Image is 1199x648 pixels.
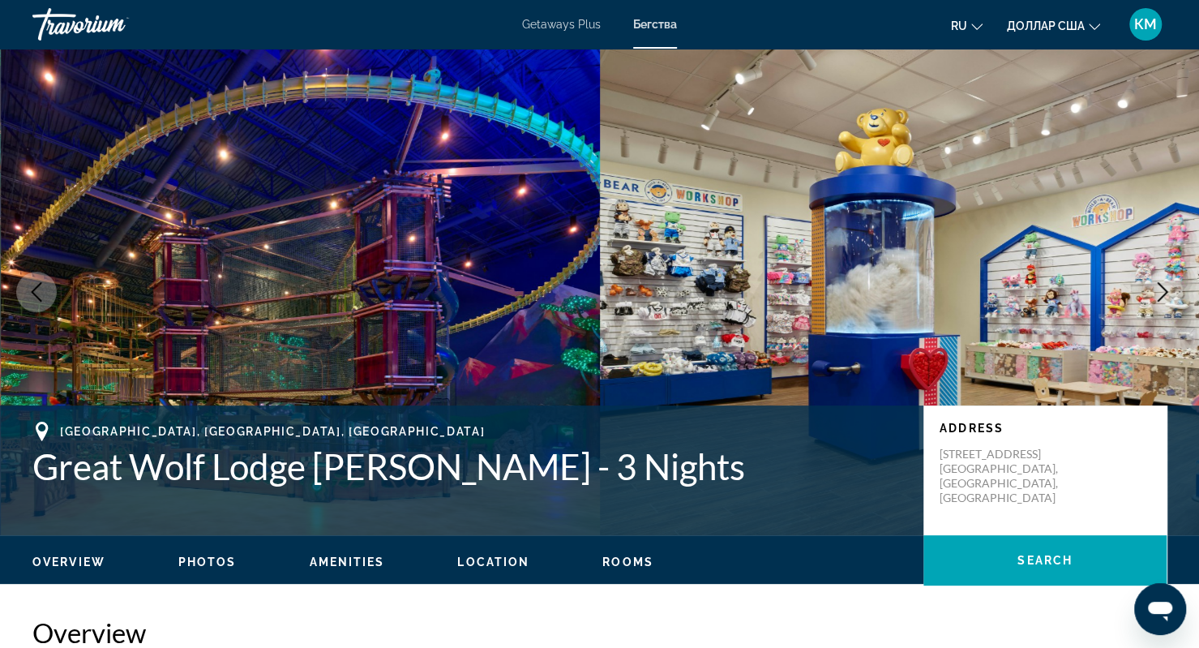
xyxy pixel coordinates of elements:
p: [STREET_ADDRESS] [GEOGRAPHIC_DATA], [GEOGRAPHIC_DATA], [GEOGRAPHIC_DATA] [940,447,1069,505]
iframe: Кнопка для запуска будет доступна [1134,583,1186,635]
button: Photos [178,555,237,569]
h1: Great Wolf Lodge [PERSON_NAME] - 3 Nights [32,445,907,487]
font: доллар США [1007,19,1085,32]
button: Amenities [309,555,384,569]
a: Бегства [633,18,677,31]
span: Overview [32,556,105,569]
button: Меню пользователя [1124,7,1167,41]
p: Address [940,422,1150,435]
a: Травориум [32,3,195,45]
button: Rooms [602,555,653,569]
font: ru [951,19,967,32]
button: Изменить язык [951,14,983,37]
span: Rooms [602,556,653,569]
span: [GEOGRAPHIC_DATA], [GEOGRAPHIC_DATA], [GEOGRAPHIC_DATA] [60,425,485,438]
button: Next image [1142,272,1183,312]
button: Изменить валюту [1007,14,1100,37]
span: Location [457,556,529,569]
button: Previous image [16,272,57,312]
button: Location [457,555,529,569]
button: Search [923,535,1167,586]
button: Overview [32,555,105,569]
span: Photos [178,556,237,569]
span: Amenities [309,556,384,569]
a: Getaways Plus [522,18,601,31]
span: Search [1017,554,1073,567]
font: КМ [1134,15,1157,32]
